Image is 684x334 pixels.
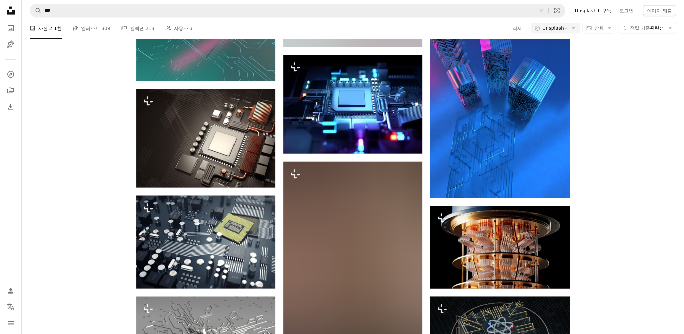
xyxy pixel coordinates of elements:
a: 3D 렌더링 중앙 컴퓨터 프로세서 CPU 개념입니다. 컴퓨터 기술의 전자 엔지니어. 컴퓨터 보드 칩 회로 CPU 코어, 하드웨어 개념 전자 장치 마더 보드 반도체 [136,239,275,245]
span: 309 [101,25,110,32]
button: 정렬 기준관련성 [618,23,676,34]
a: 컬렉션 213 [121,18,154,39]
span: Unsplash+ [542,25,568,32]
a: 일러스트 [4,38,17,51]
a: 검은색 배경의 금속 구조물 클로즈업 [283,263,422,269]
span: 213 [145,25,154,32]
a: 로그인 / 가입 [4,284,17,298]
button: 시각적 검색 [549,4,565,17]
form: 사이트 전체에서 이미지 찾기 [30,4,565,18]
img: 큰 금속 물체의 클로즈업 [430,206,569,289]
a: 사진 [4,22,17,35]
a: Unsplash+ 구독 [571,5,615,16]
img: 머신러닝을 위한 CPU와 마이크로프로세서를 활용한 미래 기술 개발. 3D 렌더링 그림입니다. [283,55,422,154]
a: 사용자 3 [165,18,192,39]
span: 3 [190,25,193,32]
button: 메뉴 [4,316,17,330]
button: 언어 [4,300,17,314]
span: 정렬 기준 [630,25,650,31]
button: Unsplash+ [531,23,580,34]
span: 관련성 [630,25,664,32]
button: 삭제 [534,4,548,17]
a: 로그인 [615,5,638,16]
button: Unsplash 검색 [30,4,41,17]
img: 파란색 배경에 있는 미래형 건물들 [430,12,569,198]
a: 다운로드 내역 [4,100,17,114]
a: 탐색 [4,68,17,81]
img: 현대 기술 배경. 데이터 처리를 위한 마더보드의 컴퓨터 CPU를 자세히 살펴봅니다. 3D 일러스트레이션 렌더링. [136,89,275,188]
a: 일러스트 309 [72,18,110,39]
span: 방향 [594,25,604,31]
button: 삭제 [512,23,523,34]
a: 파란색 배경에 있는 미래형 건물들 [430,102,569,108]
button: 방향 [582,23,615,34]
a: 현대 기술 배경. 데이터 처리를 위한 마더보드의 컴퓨터 CPU를 자세히 살펴봅니다. 3D 일러스트레이션 렌더링. [136,135,275,141]
a: 홈 — Unsplash [4,4,17,19]
a: 머신러닝을 위한 CPU와 마이크로프로세서를 활용한 미래 기술 개발. 3D 렌더링 그림입니다. [283,101,422,107]
a: 큰 금속 물체의 클로즈업 [430,244,569,250]
a: 컬렉션 [4,84,17,97]
img: 3D 렌더링 중앙 컴퓨터 프로세서 CPU 개념입니다. 컴퓨터 기술의 전자 엔지니어. 컴퓨터 보드 칩 회로 CPU 코어, 하드웨어 개념 전자 장치 마더 보드 반도체 [136,196,275,289]
button: 이미지 제출 [643,5,676,16]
